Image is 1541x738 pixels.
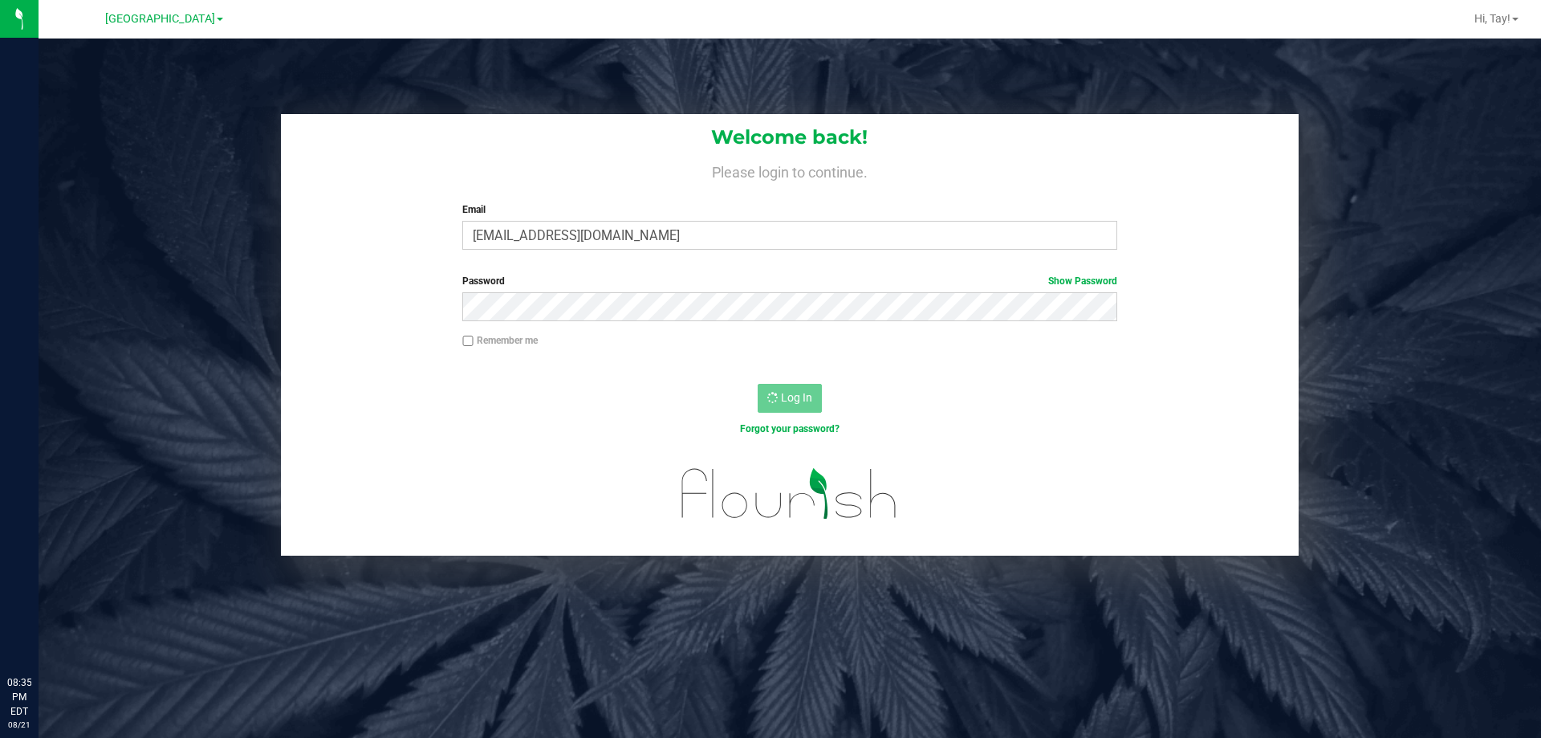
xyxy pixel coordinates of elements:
[462,275,505,287] span: Password
[740,423,840,434] a: Forgot your password?
[758,384,822,413] button: Log In
[662,453,917,535] img: flourish_logo.svg
[105,12,215,26] span: [GEOGRAPHIC_DATA]
[7,719,31,731] p: 08/21
[1048,275,1117,287] a: Show Password
[281,161,1299,180] h4: Please login to continue.
[462,202,1116,217] label: Email
[7,675,31,719] p: 08:35 PM EDT
[462,336,474,347] input: Remember me
[781,391,812,404] span: Log In
[1474,12,1511,25] span: Hi, Tay!
[462,333,538,348] label: Remember me
[281,127,1299,148] h1: Welcome back!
